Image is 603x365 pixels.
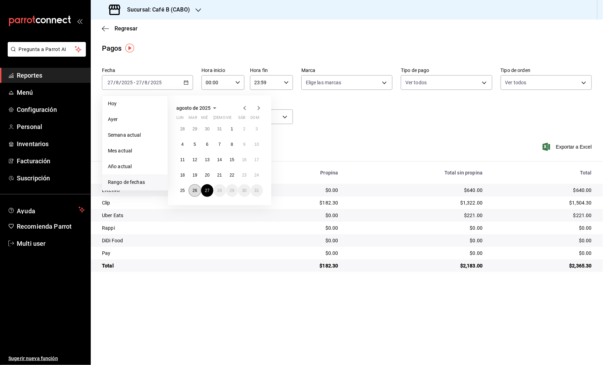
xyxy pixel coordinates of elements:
[256,127,258,131] abbr: 3 de agosto de 2025
[115,25,138,32] span: Regresar
[150,80,162,85] input: ----
[8,355,85,362] span: Sugerir nueva función
[494,224,592,231] div: $0.00
[116,80,119,85] input: --
[219,142,221,147] abbr: 7 de agosto de 2025
[263,237,338,244] div: $0.00
[180,173,185,178] abbr: 18 de agosto de 2025
[176,105,211,111] span: agosto de 2025
[306,79,341,86] span: Elige las marcas
[121,80,133,85] input: ----
[201,153,213,166] button: 13 de agosto de 2025
[263,199,338,206] div: $182.30
[180,127,185,131] abbr: 28 de julio de 2025
[189,138,201,151] button: 5 de agosto de 2025
[205,157,209,162] abbr: 13 de agosto de 2025
[238,184,250,197] button: 30 de agosto de 2025
[125,44,134,52] img: Tooltip marker
[226,138,238,151] button: 8 de agosto de 2025
[180,157,185,162] abbr: 11 de agosto de 2025
[213,138,226,151] button: 7 de agosto de 2025
[250,68,293,73] label: Hora fin
[405,79,427,86] span: Ver todos
[192,173,197,178] abbr: 19 de agosto de 2025
[17,88,85,97] span: Menú
[238,123,250,135] button: 2 de agosto de 2025
[494,170,592,176] div: Total
[251,184,263,197] button: 31 de agosto de 2025
[238,153,250,166] button: 16 de agosto de 2025
[231,127,233,131] abbr: 1 de agosto de 2025
[176,138,189,151] button: 4 de agosto de 2025
[189,169,201,181] button: 19 de agosto de 2025
[102,250,251,257] div: Pay
[238,138,250,151] button: 9 de agosto de 2025
[189,115,197,123] abbr: martes
[251,138,263,151] button: 10 de agosto de 2025
[102,224,251,231] div: Rappi
[350,187,483,194] div: $640.00
[217,127,222,131] abbr: 31 de julio de 2025
[108,131,162,139] span: Semana actual
[142,80,144,85] span: /
[544,143,592,151] button: Exportar a Excel
[242,173,247,178] abbr: 23 de agosto de 2025
[263,224,338,231] div: $0.00
[213,153,226,166] button: 14 de agosto de 2025
[136,80,142,85] input: --
[226,153,238,166] button: 15 de agosto de 2025
[230,188,234,193] abbr: 29 de agosto de 2025
[201,184,213,197] button: 27 de agosto de 2025
[201,115,208,123] abbr: miércoles
[494,187,592,194] div: $640.00
[201,169,213,181] button: 20 de agosto de 2025
[122,6,190,14] h3: Sucursal: Café B (CABO)
[17,222,85,231] span: Recomienda Parrot
[213,123,226,135] button: 31 de julio de 2025
[205,173,209,178] abbr: 20 de agosto de 2025
[263,170,338,176] div: Propina
[108,163,162,170] span: Año actual
[113,80,116,85] span: /
[176,184,189,197] button: 25 de agosto de 2025
[5,51,86,58] a: Pregunta a Parrot AI
[494,250,592,257] div: $0.00
[189,153,201,166] button: 12 de agosto de 2025
[17,105,85,114] span: Configuración
[102,262,251,269] div: Total
[501,68,592,73] label: Tipo de orden
[145,80,148,85] input: --
[176,115,184,123] abbr: lunes
[17,71,85,80] span: Reportes
[255,188,259,193] abbr: 31 de agosto de 2025
[251,115,259,123] abbr: domingo
[494,237,592,244] div: $0.00
[350,199,483,206] div: $1,322.00
[194,142,196,147] abbr: 5 de agosto de 2025
[119,80,121,85] span: /
[213,184,226,197] button: 28 de agosto de 2025
[217,157,222,162] abbr: 14 de agosto de 2025
[350,212,483,219] div: $221.00
[350,237,483,244] div: $0.00
[401,68,492,73] label: Tipo de pago
[17,122,85,131] span: Personal
[243,142,245,147] abbr: 9 de agosto de 2025
[226,123,238,135] button: 1 de agosto de 2025
[217,173,222,178] abbr: 21 de agosto de 2025
[108,116,162,123] span: Ayer
[102,25,138,32] button: Regresar
[192,127,197,131] abbr: 29 de julio de 2025
[213,169,226,181] button: 21 de agosto de 2025
[102,199,251,206] div: Clip
[255,173,259,178] abbr: 24 de agosto de 2025
[176,169,189,181] button: 18 de agosto de 2025
[238,115,245,123] abbr: sábado
[201,123,213,135] button: 30 de julio de 2025
[251,153,263,166] button: 17 de agosto de 2025
[494,199,592,206] div: $1,504.30
[243,127,245,131] abbr: 2 de agosto de 2025
[231,142,233,147] abbr: 8 de agosto de 2025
